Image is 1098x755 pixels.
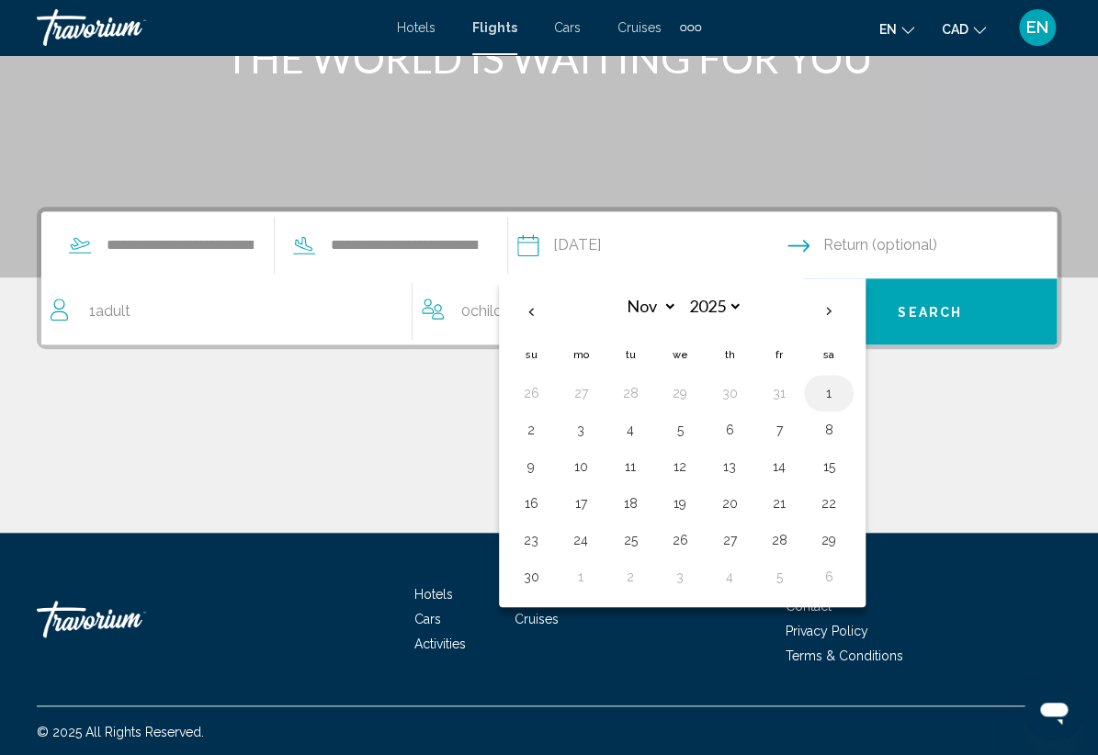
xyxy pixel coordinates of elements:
button: Day 26 [516,380,546,406]
select: Select year [683,290,742,322]
button: Day 24 [566,527,595,553]
h1: THE WORLD IS WAITING FOR YOU [205,34,894,82]
a: Privacy Policy [786,624,868,638]
a: Travorium [37,9,379,46]
span: en [879,22,897,37]
button: Day 15 [814,454,843,479]
a: Cars [414,612,441,626]
a: Activities [414,637,466,651]
a: Terms & Conditions [786,648,903,663]
button: Day 4 [616,417,645,443]
button: Change currency [942,16,986,42]
span: 0 [460,299,523,324]
button: Day 2 [516,417,546,443]
button: Day 3 [665,564,695,590]
button: Day 8 [814,417,843,443]
span: Children [470,302,523,320]
button: Day 4 [715,564,744,590]
a: Hotels [397,20,436,35]
button: Day 27 [715,527,744,553]
a: Cruises [515,612,559,626]
button: Day 6 [814,564,843,590]
iframe: Button to launch messaging window [1024,682,1083,740]
button: Change language [879,16,914,42]
button: Day 7 [764,417,794,443]
button: Day 29 [814,527,843,553]
button: Return date [787,212,1058,278]
button: Day 18 [616,490,645,516]
a: Cruises [617,20,662,35]
button: Day 14 [764,454,794,479]
button: Day 3 [566,417,595,443]
span: Adult [96,302,130,320]
select: Select month [617,290,677,322]
button: Travelers: 1 adult, 0 children [41,278,803,344]
span: 1 [89,299,130,324]
span: EN [1026,18,1048,37]
button: Day 9 [516,454,546,479]
span: CAD [942,22,968,37]
button: Day 31 [764,380,794,406]
button: Day 12 [665,454,695,479]
a: Travorium [37,592,221,647]
button: Day 16 [516,490,546,516]
button: Day 30 [715,380,744,406]
button: Day 29 [665,380,695,406]
button: Day 30 [516,564,546,590]
button: Day 6 [715,417,744,443]
button: Day 21 [764,490,794,516]
a: Cars [554,20,581,35]
button: User Menu [1013,8,1061,47]
button: Previous month [506,290,556,332]
button: Day 1 [566,564,595,590]
button: Day 17 [566,490,595,516]
button: Day 19 [665,490,695,516]
a: Flights [472,20,517,35]
button: Day 27 [566,380,595,406]
span: Search [898,305,962,320]
button: Day 25 [616,527,645,553]
button: Day 2 [616,564,645,590]
button: Extra navigation items [680,13,701,42]
button: Next month [804,290,854,332]
a: Hotels [414,587,453,602]
button: Day 5 [764,564,794,590]
button: Day 5 [665,417,695,443]
button: Day 26 [665,527,695,553]
button: Day 1 [814,380,843,406]
span: © 2025 All Rights Reserved. [37,725,204,739]
button: Day 11 [616,454,645,479]
button: Day 23 [516,527,546,553]
button: Day 13 [715,454,744,479]
button: Search [803,278,1057,344]
button: Day 28 [764,527,794,553]
button: Depart date: Oct 7, 2025 [517,212,787,278]
button: Day 28 [616,380,645,406]
div: Search widget [41,211,1057,344]
button: Day 22 [814,490,843,516]
button: Day 10 [566,454,595,479]
button: Day 20 [715,490,744,516]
